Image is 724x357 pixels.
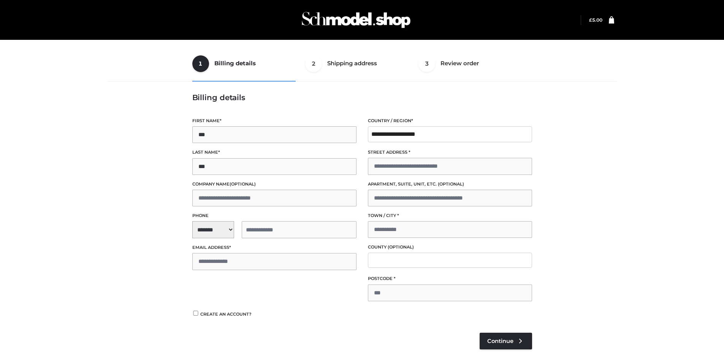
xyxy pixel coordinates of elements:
[368,181,532,188] label: Apartment, suite, unit, etc.
[192,117,356,124] label: First name
[192,149,356,156] label: Last name
[589,17,592,23] span: £
[299,5,413,35] img: Schmodel Admin 964
[388,244,414,250] span: (optional)
[192,311,199,316] input: Create an account?
[589,17,602,23] bdi: 5.00
[438,181,464,187] span: (optional)
[192,212,356,219] label: Phone
[368,275,532,282] label: Postcode
[192,181,356,188] label: Company name
[200,311,252,317] span: Create an account?
[368,149,532,156] label: Street address
[192,244,356,251] label: Email address
[480,333,532,349] a: Continue
[368,244,532,251] label: County
[230,181,256,187] span: (optional)
[487,338,513,344] span: Continue
[368,212,532,219] label: Town / City
[192,93,532,102] h3: Billing details
[589,17,602,23] a: £5.00
[368,117,532,124] label: Country / Region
